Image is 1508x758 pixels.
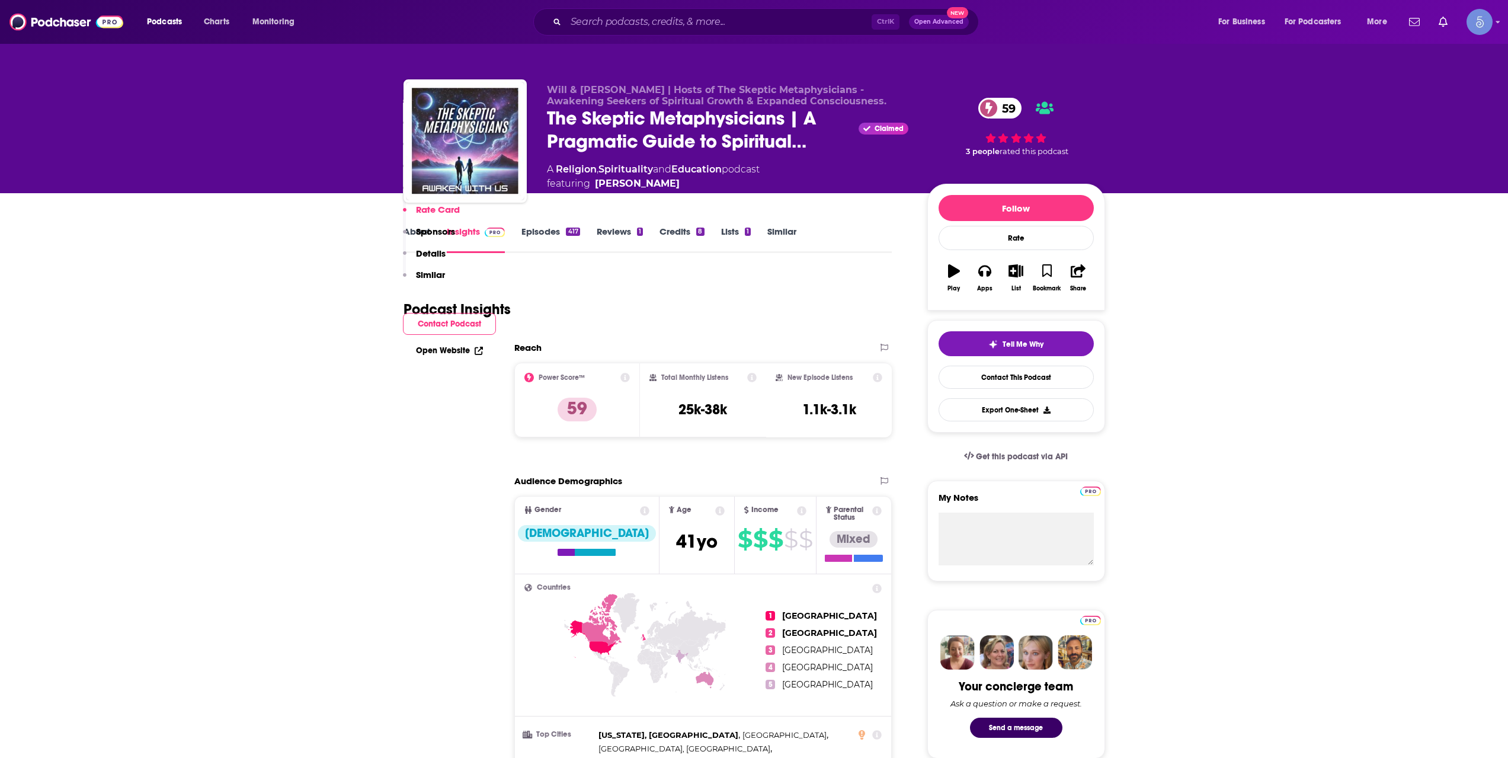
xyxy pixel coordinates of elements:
[671,164,722,175] a: Education
[556,164,597,175] a: Religion
[875,126,904,132] span: Claimed
[1467,9,1493,35] button: Show profile menu
[939,195,1094,221] button: Follow
[966,147,1000,156] span: 3 people
[637,228,643,236] div: 1
[9,11,123,33] a: Podchaser - Follow, Share and Rate Podcasts
[566,228,579,236] div: 417
[721,226,751,253] a: Lists1
[1080,616,1101,625] img: Podchaser Pro
[659,226,704,253] a: Credits8
[959,679,1073,694] div: Your concierge team
[939,366,1094,389] a: Contact This Podcast
[769,530,783,549] span: $
[598,744,770,753] span: [GEOGRAPHIC_DATA], [GEOGRAPHIC_DATA]
[742,730,827,740] span: [GEOGRAPHIC_DATA]
[1070,285,1086,292] div: Share
[802,401,856,418] h3: 1.1k-3.1k
[406,82,524,200] img: The Skeptic Metaphysicians | A Pragmatic Guide to Spiritual Awakening, Metaphysics & Mysticism
[1062,257,1093,299] button: Share
[598,730,738,740] span: [US_STATE], [GEOGRAPHIC_DATA]
[1058,635,1092,670] img: Jon Profile
[196,12,236,31] a: Charts
[782,628,877,638] span: [GEOGRAPHIC_DATA]
[940,635,975,670] img: Sydney Profile
[252,14,294,30] span: Monitoring
[403,226,455,248] button: Sponsors
[766,628,775,638] span: 2
[1000,257,1031,299] button: List
[947,285,960,292] div: Play
[547,84,886,107] span: Will & [PERSON_NAME] | Hosts of The Skeptic Metaphysicians - Awakening Seekers of Spiritual Growt...
[597,164,598,175] span: ,
[403,269,445,291] button: Similar
[244,12,310,31] button: open menu
[1032,257,1062,299] button: Bookmark
[558,398,597,421] p: 59
[988,340,998,349] img: tell me why sparkle
[1080,614,1101,625] a: Pro website
[742,728,828,742] span: ,
[751,506,779,514] span: Income
[403,313,496,335] button: Contact Podcast
[955,442,1078,471] a: Get this podcast via API
[598,742,772,756] span: ,
[927,84,1105,169] div: 59 3 peoplerated this podcast
[939,398,1094,421] button: Export One-Sheet
[799,530,812,549] span: $
[696,228,704,236] div: 8
[976,452,1068,462] span: Get this podcast via API
[1218,14,1265,30] span: For Business
[782,662,873,673] span: [GEOGRAPHIC_DATA]
[766,611,775,621] span: 1
[1367,14,1387,30] span: More
[1277,12,1359,31] button: open menu
[830,531,878,548] div: Mixed
[514,475,622,487] h2: Audience Demographics
[539,373,585,382] h2: Power Score™
[653,164,671,175] span: and
[597,226,643,253] a: Reviews1
[547,162,760,191] div: A podcast
[950,699,1082,708] div: Ask a question or make a request.
[782,645,873,655] span: [GEOGRAPHIC_DATA]
[1003,340,1043,349] span: Tell Me Why
[677,506,691,514] span: Age
[416,226,455,237] p: Sponsors
[969,257,1000,299] button: Apps
[766,663,775,672] span: 4
[1000,147,1068,156] span: rated this podcast
[595,177,680,191] a: Will Rodriguez
[939,331,1094,356] button: tell me why sparkleTell Me Why
[782,610,877,621] span: [GEOGRAPHIC_DATA]
[767,226,796,253] a: Similar
[1019,635,1053,670] img: Jules Profile
[979,635,1014,670] img: Barbara Profile
[939,226,1094,250] div: Rate
[416,248,446,259] p: Details
[676,530,718,553] span: 41 yo
[834,506,870,522] span: Parental Status
[766,645,775,655] span: 3
[537,584,571,591] span: Countries
[547,177,760,191] span: featuring
[147,14,182,30] span: Podcasts
[738,530,752,549] span: $
[914,19,963,25] span: Open Advanced
[514,342,542,353] h2: Reach
[1359,12,1402,31] button: open menu
[1080,487,1101,496] img: Podchaser Pro
[524,731,594,738] h3: Top Cities
[678,401,727,418] h3: 25k-38k
[970,718,1062,738] button: Send a message
[534,506,561,514] span: Gender
[416,269,445,280] p: Similar
[909,15,969,29] button: Open AdvancedNew
[766,680,775,689] span: 5
[1467,9,1493,35] span: Logged in as Spiral5-G1
[990,98,1022,119] span: 59
[787,373,853,382] h2: New Episode Listens
[784,530,798,549] span: $
[939,492,1094,513] label: My Notes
